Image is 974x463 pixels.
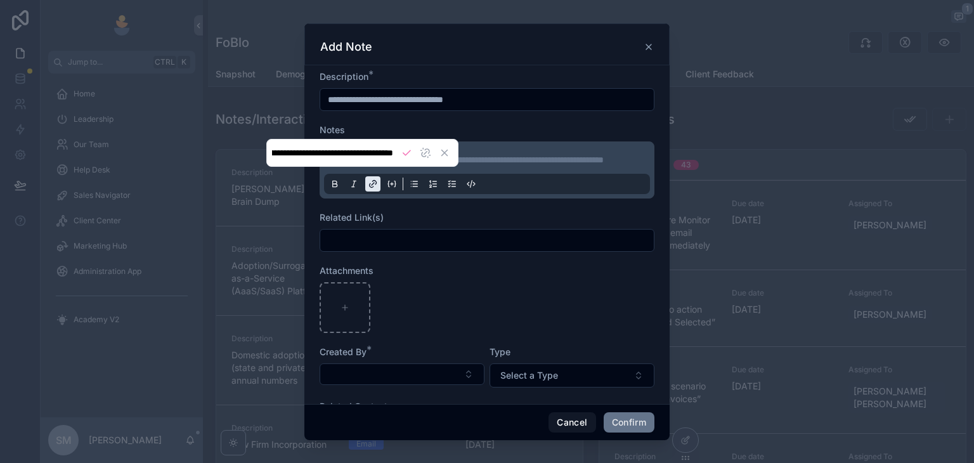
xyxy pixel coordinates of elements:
[320,124,345,135] span: Notes
[320,71,368,82] span: Description
[549,412,595,433] button: Cancel
[320,265,373,276] span: Attachments
[490,363,654,388] button: Select Button
[320,346,367,357] span: Created By
[320,401,387,412] span: Related Contact
[490,346,510,357] span: Type
[320,212,384,223] span: Related Link(s)
[500,369,558,382] span: Select a Type
[320,39,372,55] h3: Add Note
[398,145,415,161] button: Save link
[320,363,484,385] button: Select Button
[436,145,453,161] button: Cancel
[604,412,654,433] button: Confirm
[417,145,434,161] button: Remove link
